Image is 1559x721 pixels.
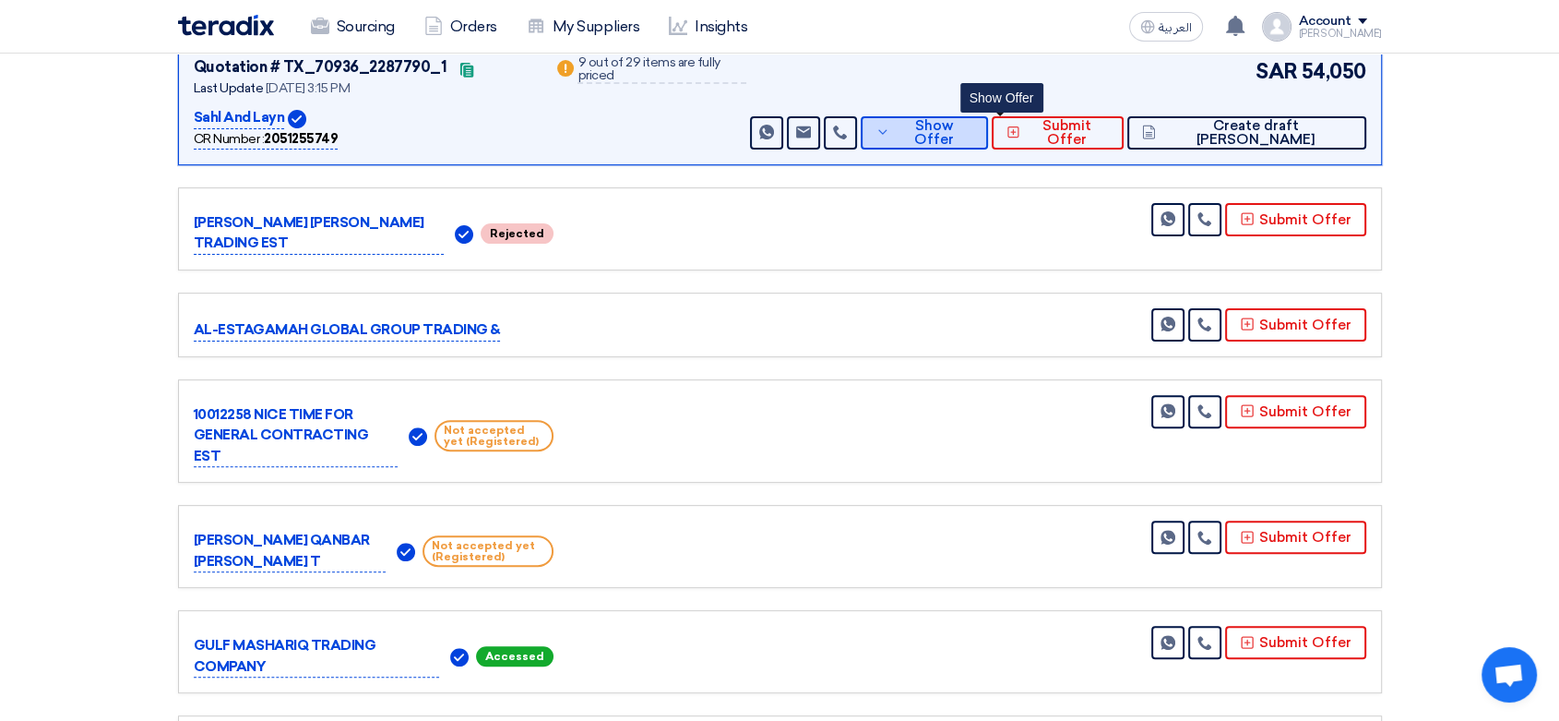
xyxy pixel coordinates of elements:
img: Verified Account [455,225,473,244]
button: Show Offer [861,116,988,150]
span: Not accepted yet (Registered) [422,535,553,567]
span: Not accepted yet (Registered) [434,420,553,451]
b: 2051255749 [264,131,338,147]
a: Open chat [1482,647,1537,703]
span: Create draft [PERSON_NAME] [1160,119,1351,147]
p: [PERSON_NAME] [PERSON_NAME] TRADING EST [194,212,444,255]
a: My Suppliers [512,6,654,47]
button: Submit Offer [1225,395,1366,428]
div: [PERSON_NAME] [1299,29,1382,39]
p: [PERSON_NAME] QANBAR [PERSON_NAME] T [194,530,386,572]
button: Submit Offer [1225,308,1366,342]
span: Submit Offer [1025,119,1109,147]
div: Show Offer [960,83,1043,113]
img: Teradix logo [178,15,274,36]
button: Submit Offer [1225,626,1366,659]
p: 10012258 NICE TIME FOR GENERAL CONTRACTING EST [194,404,399,468]
div: Account [1299,14,1351,30]
p: GULF MASHARIQ TRADING COMPANY [194,635,439,678]
span: 54,050 [1301,56,1365,87]
div: Quotation # TX_70936_2287790_1 [194,56,447,78]
span: Accessed [476,646,553,667]
div: 9 out of 29 items are fully priced [577,56,746,84]
span: Show Offer [895,119,974,147]
p: AL-ESTAGAMAH GLOBAL GROUP TRADING & [194,319,500,342]
span: [DATE] 3:15 PM [266,80,350,96]
a: Sourcing [296,6,410,47]
img: Verified Account [450,648,469,667]
a: Orders [410,6,512,47]
a: Insights [654,6,762,47]
button: Submit Offer [992,116,1124,150]
span: Rejected [481,223,553,244]
button: Submit Offer [1225,203,1366,236]
img: Verified Account [288,110,306,128]
button: Submit Offer [1225,521,1366,554]
img: Verified Account [397,543,415,561]
button: العربية [1129,12,1203,42]
img: Verified Account [409,427,427,446]
span: العربية [1159,21,1192,34]
img: profile_test.png [1262,12,1291,42]
p: Sahl And Layn [194,107,285,129]
span: Last Update [194,80,264,96]
button: Create draft [PERSON_NAME] [1127,116,1365,150]
span: SAR [1256,56,1298,87]
div: CR Number : [194,129,339,150]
